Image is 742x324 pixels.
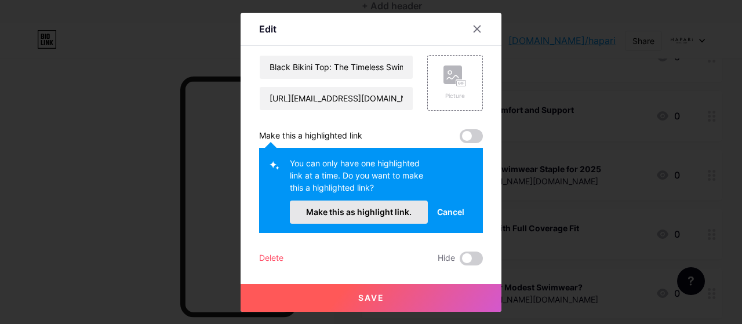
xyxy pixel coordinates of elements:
[259,22,277,36] div: Edit
[437,206,464,218] span: Cancel
[290,157,428,201] div: You can only have one highlighted link at a time. Do you want to make this a highlighted link?
[358,293,384,303] span: Save
[241,284,501,312] button: Save
[260,87,413,110] input: URL
[259,129,362,143] div: Make this a highlighted link
[438,252,455,265] span: Hide
[259,252,283,265] div: Delete
[260,56,413,79] input: Title
[290,201,428,224] button: Make this as highlight link.
[443,92,467,100] div: Picture
[428,201,474,224] button: Cancel
[306,207,412,217] span: Make this as highlight link.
